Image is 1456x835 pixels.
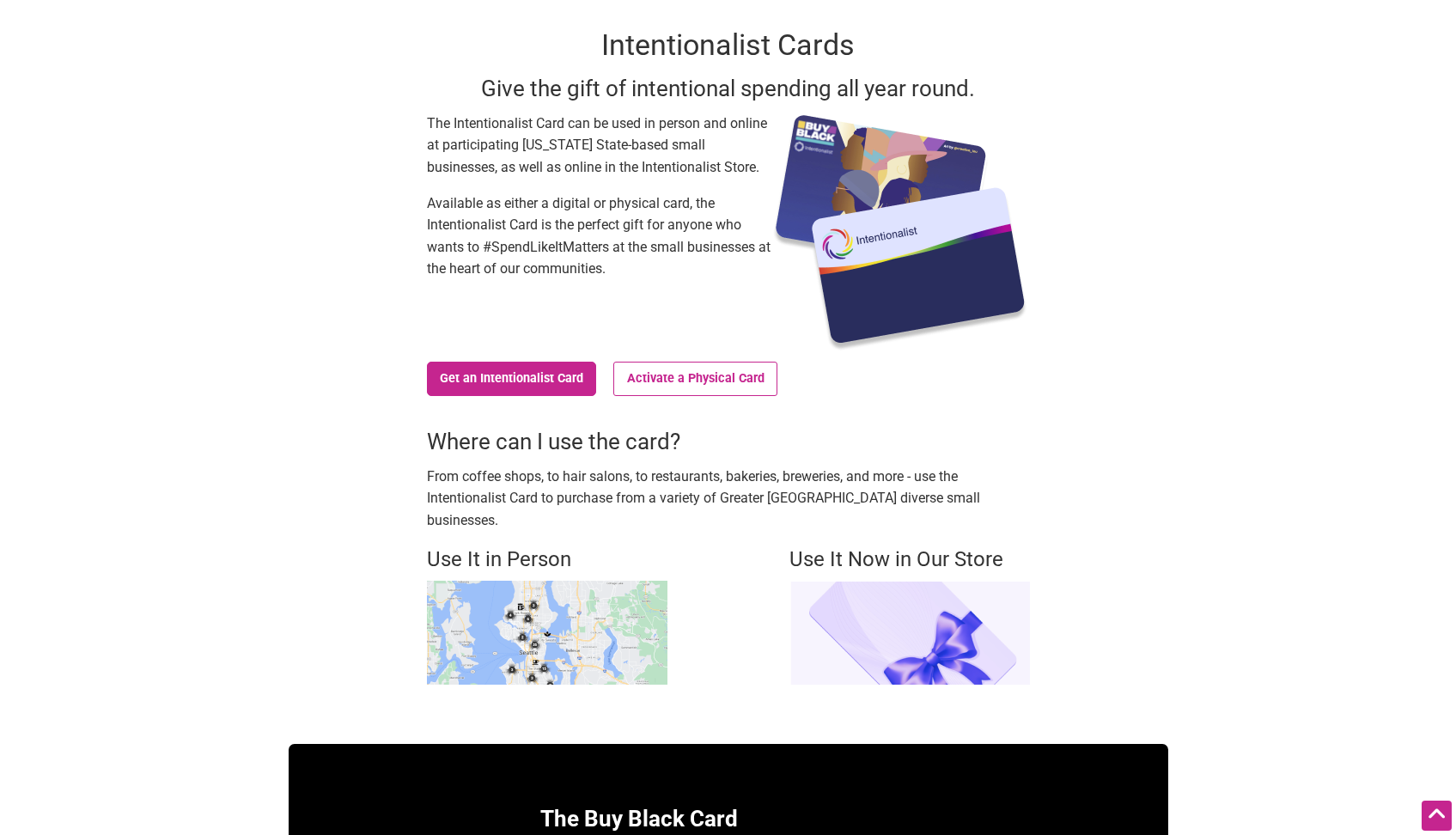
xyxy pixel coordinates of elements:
h3: Where can I use the card? [427,426,1030,457]
div: Scroll Back to Top [1422,801,1452,831]
img: Intentionalist Store [789,581,1030,685]
h1: Intentionalist Cards [427,25,1030,66]
a: Get an Intentionalist Card [427,362,597,396]
h4: Use It in Person [427,545,667,575]
h3: The Buy Black Card [444,803,738,834]
img: Buy Black map [427,581,667,685]
p: The Intentionalist Card can be used in person and online at participating [US_STATE] State-based ... [427,113,771,179]
h4: Use It Now in Our Store [789,545,1030,575]
h3: Give the gift of intentional spending all year round. [427,73,1030,104]
a: Activate a Physical Card [613,362,777,396]
p: Available as either a digital or physical card, the Intentionalist Card is the perfect gift for a... [427,192,771,280]
p: From coffee shops, to hair salons, to restaurants, bakeries, breweries, and more - use the Intent... [427,466,1030,532]
img: Intentionalist Card [771,113,1030,353]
